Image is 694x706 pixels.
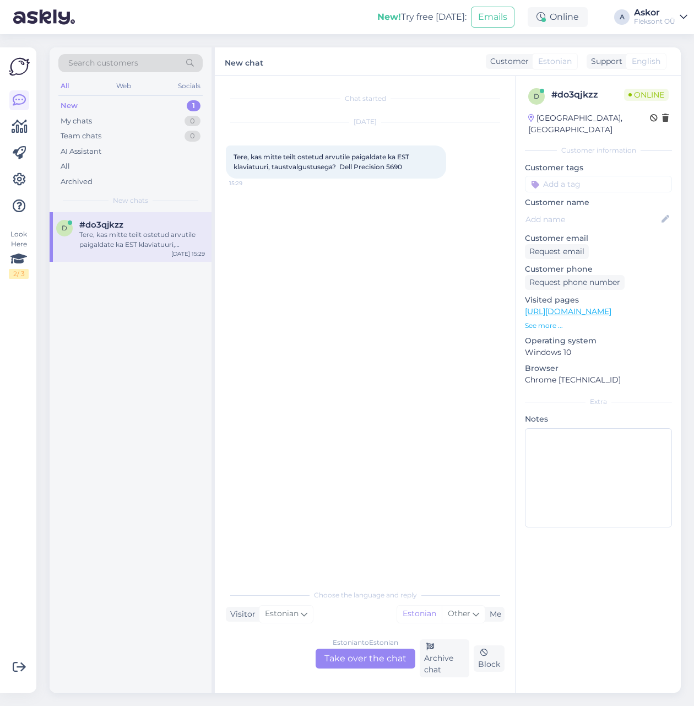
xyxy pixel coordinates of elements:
img: Askly Logo [9,56,30,77]
div: 0 [185,131,200,142]
div: My chats [61,116,92,127]
span: 15:29 [229,179,270,187]
div: Estonian [397,606,442,622]
p: Customer tags [525,162,672,174]
span: English [632,56,660,67]
div: Choose the language and reply [226,590,505,600]
div: New [61,100,78,111]
p: Notes [525,413,672,425]
label: New chat [225,54,263,69]
span: #do3qjkzz [79,220,123,230]
div: Take over the chat [316,649,415,669]
div: Me [485,608,501,620]
p: Customer phone [525,263,672,275]
div: Fleksont OÜ [634,17,675,26]
div: Archived [61,176,93,187]
div: Request email [525,244,589,259]
p: Visited pages [525,294,672,306]
p: Windows 10 [525,347,672,358]
span: Other [448,608,470,618]
p: Customer email [525,233,672,244]
span: d [62,224,67,232]
div: [DATE] [226,117,505,127]
span: Online [624,89,669,101]
div: Online [528,7,588,27]
div: # do3qjkzz [551,88,624,101]
p: Customer name [525,197,672,208]
p: Chrome [TECHNICAL_ID] [525,374,672,386]
div: Try free [DATE]: [377,10,467,24]
a: AskorFleksont OÜ [634,8,687,26]
input: Add a tag [525,176,672,192]
p: Browser [525,363,672,374]
div: All [61,161,70,172]
div: All [58,79,71,93]
span: Estonian [538,56,572,67]
div: Block [474,645,505,672]
b: New! [377,12,401,22]
div: AI Assistant [61,146,101,157]
p: Operating system [525,335,672,347]
div: Customer information [525,145,672,155]
div: Askor [634,8,675,17]
div: Support [587,56,622,67]
div: Request phone number [525,275,625,290]
div: Tere, kas mitte teilt ostetud arvutile paigaldate ka EST klaviatuuri, taustvalgustusega? Dell Pre... [79,230,205,250]
div: Socials [176,79,203,93]
div: Archive chat [420,639,469,677]
div: Estonian to Estonian [333,638,398,648]
div: Extra [525,397,672,407]
div: Look Here [9,229,29,279]
span: Tere, kas mitte teilt ostetud arvutile paigaldate ka EST klaviatuuri, taustvalgustusega? Dell Pre... [234,153,411,171]
div: Team chats [61,131,101,142]
div: 0 [185,116,200,127]
div: [DATE] 15:29 [171,250,205,258]
div: [GEOGRAPHIC_DATA], [GEOGRAPHIC_DATA] [528,112,650,136]
div: 2 / 3 [9,269,29,279]
span: Search customers [68,57,138,69]
span: New chats [113,196,148,206]
div: Visitor [226,608,256,620]
div: Customer [486,56,529,67]
span: Estonian [265,608,299,620]
div: A [614,9,630,25]
div: Web [114,79,133,93]
button: Emails [471,7,514,28]
span: d [534,92,539,100]
div: Chat started [226,94,505,104]
div: 1 [187,100,200,111]
input: Add name [525,213,659,225]
p: See more ... [525,321,672,331]
a: [URL][DOMAIN_NAME] [525,306,611,316]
